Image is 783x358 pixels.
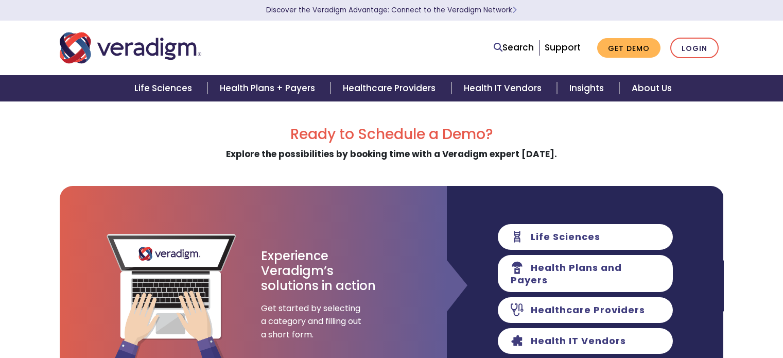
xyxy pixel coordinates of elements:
h2: Ready to Schedule a Demo? [60,126,724,143]
a: Insights [557,75,619,101]
a: Health IT Vendors [451,75,557,101]
strong: Explore the possibilities by booking time with a Veradigm expert [DATE]. [226,148,557,160]
a: Healthcare Providers [330,75,451,101]
h3: Experience Veradigm’s solutions in action [261,249,377,293]
span: Get started by selecting a category and filling out a short form. [261,302,364,342]
a: Support [545,41,581,54]
a: Search [494,41,534,55]
a: Login [670,38,719,59]
a: About Us [619,75,684,101]
span: Learn More [512,5,517,15]
img: Veradigm logo [60,31,201,65]
a: Life Sciences [122,75,207,101]
a: Get Demo [597,38,660,58]
a: Discover the Veradigm Advantage: Connect to the Veradigm NetworkLearn More [266,5,517,15]
a: Health Plans + Payers [207,75,330,101]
